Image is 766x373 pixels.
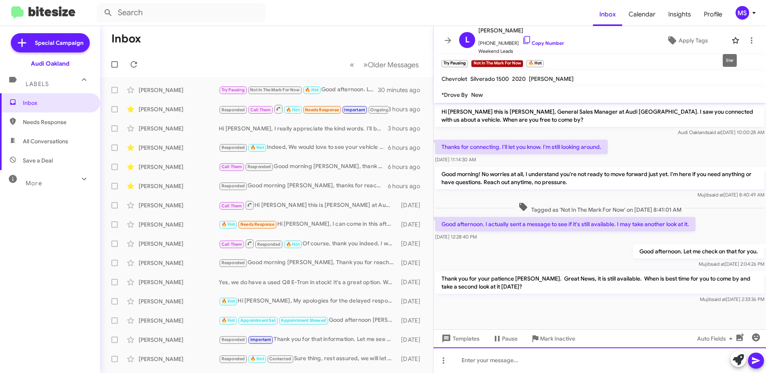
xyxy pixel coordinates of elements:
[250,87,300,92] span: Not In The Mark For Now
[139,221,219,229] div: [PERSON_NAME]
[679,33,708,48] span: Apply Tags
[139,124,219,132] div: [PERSON_NAME]
[222,260,245,265] span: Responded
[23,118,91,126] span: Needs Response
[397,336,427,344] div: [DATE]
[219,239,397,249] div: Of course, thank you indeed. I will keep an eye out for a similar vehicle that is certified, rest...
[139,163,219,171] div: [PERSON_NAME]
[305,87,318,92] span: 🔥 Hot
[397,240,427,248] div: [DATE]
[662,3,697,26] span: Insights
[478,35,564,47] span: [PHONE_NUMBER]
[435,140,608,154] p: Thanks for connecting. I'll let you know. I'm still looking around.
[622,3,662,26] a: Calendar
[139,278,219,286] div: [PERSON_NAME]
[222,222,235,227] span: 🔥 Hot
[250,107,271,112] span: Call Them
[502,331,518,346] span: Pause
[250,356,264,361] span: 🔥 Hot
[397,221,427,229] div: [DATE]
[345,56,423,73] nav: Page navigation example
[700,296,764,302] span: Mujib [DATE] 2:33:36 PM
[222,299,235,304] span: 🔥 Hot
[370,107,417,112] span: Ongoing Conversation
[712,296,726,302] span: said at
[388,182,427,190] div: 6 hours ago
[699,261,764,267] span: Mujib [DATE] 2:04:26 PM
[219,220,397,229] div: Hi [PERSON_NAME], I can come in this afternoon around 3:30-4pm. Does that work?
[388,105,427,113] div: 3 hours ago
[435,104,764,127] p: Hi [PERSON_NAME] this is [PERSON_NAME], General Sales Manager at Audi [GEOGRAPHIC_DATA]. I saw yo...
[540,331,575,346] span: Mark Inactive
[345,56,359,73] button: Previous
[219,335,397,344] div: Thank you for that information. Let me see what I got here.
[397,297,427,305] div: [DATE]
[250,337,271,342] span: Important
[512,75,526,82] span: 2020
[526,60,544,67] small: 🔥 Hot
[219,124,388,132] div: Hi [PERSON_NAME], I really appreciate the kind words. I’ll be sure to pass your feedback along to...
[222,203,242,209] span: Call Them
[111,32,141,45] h1: Inbox
[139,240,219,248] div: [PERSON_NAME]
[286,107,300,112] span: 🔥 Hot
[440,331,480,346] span: Templates
[522,40,564,46] a: Copy Number
[286,242,300,247] span: 🔥 Hot
[35,39,83,47] span: Special Campaign
[139,259,219,267] div: [PERSON_NAME]
[281,318,326,323] span: Appointment Showed
[305,107,339,112] span: Needs Response
[470,75,509,82] span: Silverado 1500
[711,261,725,267] span: said at
[524,331,582,346] button: Mark Inactive
[486,331,524,346] button: Pause
[219,354,397,363] div: Sure thing, rest assured, we will let you know as soon as we a word on.
[707,129,721,135] span: said at
[435,271,764,294] p: Thank you for your patience [PERSON_NAME]. Great News, it is still available. When is best time f...
[222,164,242,169] span: Call Them
[139,336,219,344] div: [PERSON_NAME]
[471,91,483,98] span: New
[678,129,764,135] span: Audi Oakland [DATE] 10:00:28 AM
[471,60,523,67] small: Not In The Mark For Now
[219,162,388,171] div: Good morning [PERSON_NAME], thank you for reaching out. We’d love the opportunity to see your veh...
[219,143,388,152] div: Indeed, We would love to see your vehicle [DATE], we open at 9am and we close at 7pm. Let me know...
[363,60,368,70] span: »
[97,3,265,22] input: Search
[697,192,764,198] span: Mujib [DATE] 8:40:49 AM
[435,167,764,189] p: Good morning! No worries at all, I understand you're not ready to move forward just yet. I'm here...
[222,242,242,247] span: Call Them
[23,99,91,107] span: Inbox
[397,317,427,325] div: [DATE]
[388,144,427,152] div: 6 hours ago
[633,244,764,259] p: Good afternoon. Let me check on that for you.
[219,278,397,286] div: Yes, we do have a used Q8 E-Tron in stock! It's a great option. When would you like to come in an...
[397,201,427,209] div: [DATE]
[222,356,245,361] span: Responded
[23,156,53,164] span: Save a Deal
[388,163,427,171] div: 6 hours ago
[729,6,757,20] button: MS
[646,33,728,48] button: Apply Tags
[26,180,42,187] span: More
[139,86,219,94] div: [PERSON_NAME]
[26,80,49,88] span: Labels
[359,56,423,73] button: Next
[219,316,397,325] div: Good afternoon [PERSON_NAME], Thank you for reaching out. Absolutely you could. We will see you [...
[139,317,219,325] div: [PERSON_NAME]
[31,60,69,68] div: Audi Oakland
[248,164,271,169] span: Responded
[219,85,379,94] div: Good afternoon. Let me check on that for you.
[593,3,622,26] a: Inbox
[219,258,397,267] div: Good morning [PERSON_NAME], Thank you for reaching out and sharing that detailed conversation you...
[344,107,365,112] span: Important
[478,26,564,35] span: [PERSON_NAME]
[529,75,574,82] span: [PERSON_NAME]
[368,60,419,69] span: Older Messages
[139,182,219,190] div: [PERSON_NAME]
[465,34,470,46] span: L
[219,297,397,306] div: Hi [PERSON_NAME], My apologies for the delayed response. Absolutely, let me know what time this a...
[397,259,427,267] div: [DATE]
